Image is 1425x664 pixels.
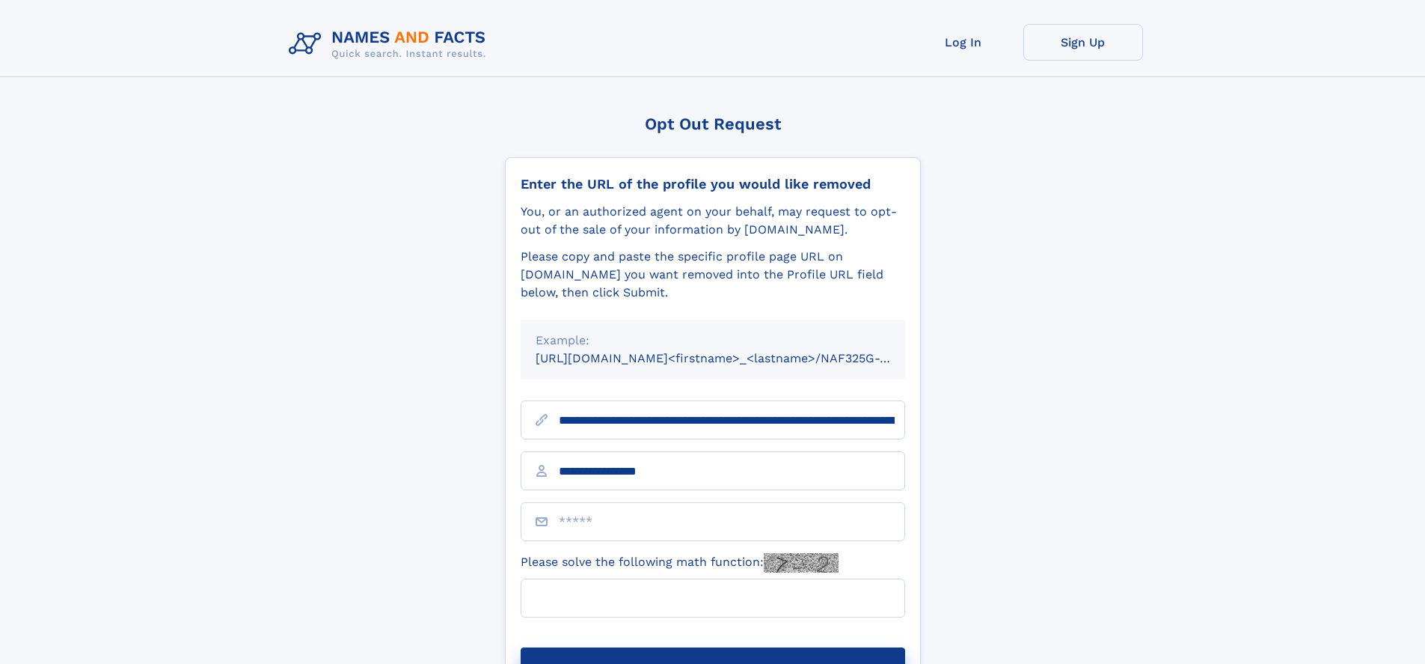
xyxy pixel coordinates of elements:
div: Example: [536,332,890,350]
a: Sign Up [1023,24,1143,61]
small: [URL][DOMAIN_NAME]<firstname>_<lastname>/NAF325G-xxxxxxxx [536,351,934,365]
label: Please solve the following math function: [521,553,839,573]
img: Logo Names and Facts [283,24,498,64]
div: Please copy and paste the specific profile page URL on [DOMAIN_NAME] you want removed into the Pr... [521,248,905,302]
div: Opt Out Request [505,115,921,133]
div: Enter the URL of the profile you would like removed [521,176,905,192]
a: Log In [904,24,1023,61]
div: You, or an authorized agent on your behalf, may request to opt-out of the sale of your informatio... [521,203,905,239]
